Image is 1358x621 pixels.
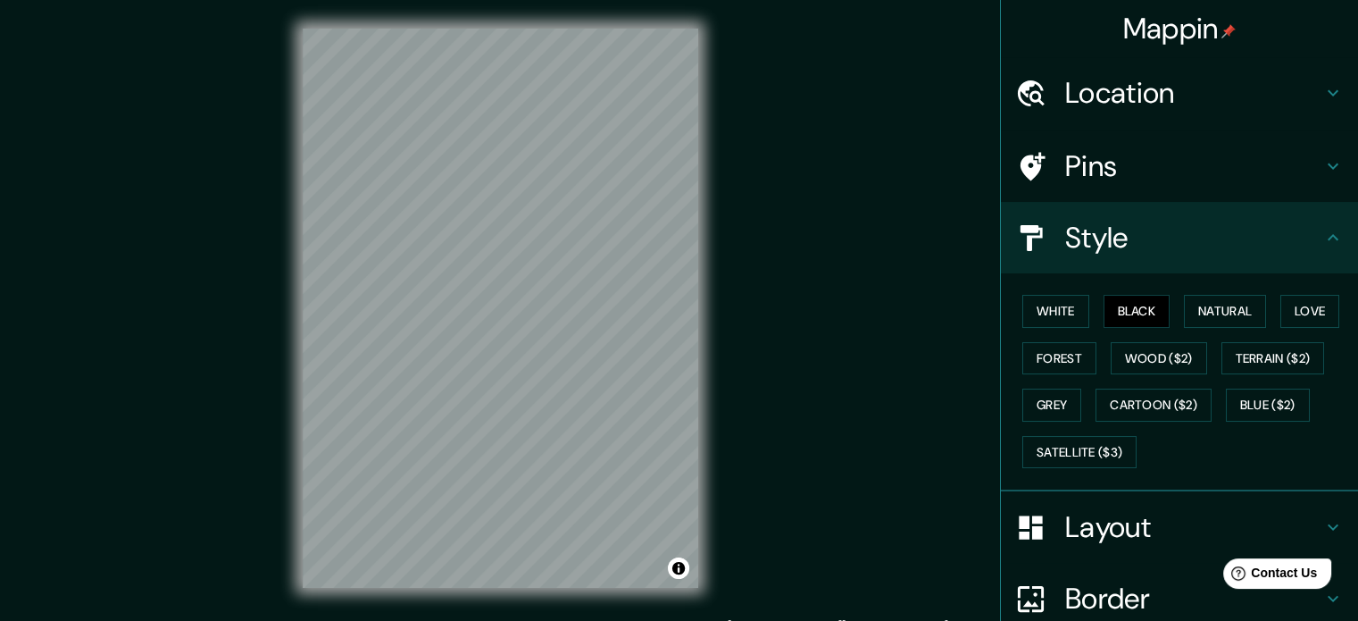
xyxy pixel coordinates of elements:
iframe: Help widget launcher [1199,551,1338,601]
button: White [1022,295,1089,328]
button: Love [1280,295,1339,328]
button: Cartoon ($2) [1096,389,1212,422]
div: Pins [1001,130,1358,202]
h4: Pins [1065,148,1322,184]
button: Satellite ($3) [1022,436,1137,469]
button: Wood ($2) [1111,342,1207,375]
div: Layout [1001,491,1358,563]
div: Style [1001,202,1358,273]
h4: Location [1065,75,1322,111]
button: Grey [1022,389,1081,422]
img: pin-icon.png [1221,24,1236,38]
button: Toggle attribution [668,558,689,579]
h4: Style [1065,220,1322,256]
button: Forest [1022,342,1096,375]
h4: Layout [1065,509,1322,545]
button: Terrain ($2) [1221,342,1325,375]
button: Blue ($2) [1226,389,1310,422]
button: Natural [1184,295,1266,328]
h4: Border [1065,581,1322,617]
canvas: Map [303,29,698,588]
button: Black [1104,295,1171,328]
div: Location [1001,57,1358,129]
h4: Mappin [1123,11,1237,46]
